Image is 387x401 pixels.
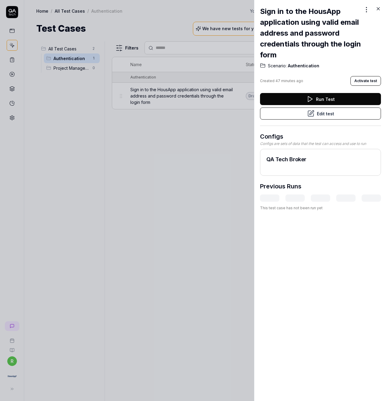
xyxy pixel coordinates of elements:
[260,107,381,120] button: Edit test
[260,6,362,60] h2: Sign in to the HousApp application using valid email address and password credentials through the...
[266,155,375,163] h2: QA Tech Broker
[275,79,303,83] time: 47 minutes ago
[287,63,319,69] span: Authentication
[260,182,301,191] h3: Previous Runs
[260,78,303,84] div: Created
[260,132,381,141] h3: Configs
[268,63,287,69] span: Scenario:
[260,205,381,211] div: This test case has not been run yet
[260,93,381,105] button: Run Test
[350,76,381,86] button: Activate test
[260,141,381,146] div: Configs are sets of data that the test can access and use to run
